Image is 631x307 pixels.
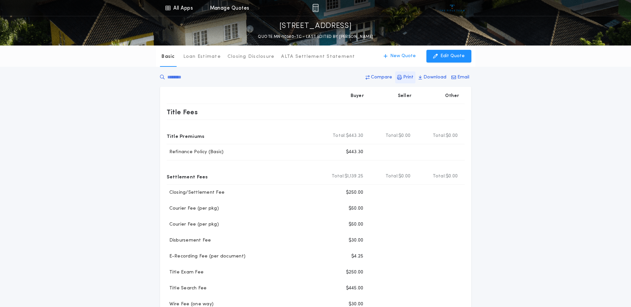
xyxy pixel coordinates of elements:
[258,34,373,40] p: QUOTE MN-10380-TC - LAST EDITED BY [PERSON_NAME]
[167,269,204,276] p: Title Exam Fee
[386,173,399,180] b: Total:
[349,205,364,212] p: $50.00
[167,131,205,141] p: Title Premiums
[228,53,275,60] p: Closing Disclosure
[446,133,458,139] span: $0.00
[457,74,469,81] p: Email
[390,53,416,59] p: New Quote
[433,133,446,139] b: Total:
[426,50,471,62] button: Edit Quote
[167,221,219,228] p: Courier Fee (per pkg)
[398,93,412,99] p: Seller
[433,173,446,180] b: Total:
[445,93,459,99] p: Other
[167,171,208,182] p: Settlement Fees
[371,74,392,81] p: Compare
[161,53,175,60] p: Basic
[346,133,364,139] span: $443.30
[351,93,364,99] p: Buyer
[346,285,364,292] p: $445.00
[403,74,413,81] p: Print
[167,189,225,196] p: Closing/Settlement Fee
[167,149,224,155] p: Refinance Policy (Basic)
[279,21,352,32] p: [STREET_ADDRESS]
[351,253,363,260] p: $4.25
[281,53,355,60] p: ALTA Settlement Statement
[446,173,458,180] span: $0.00
[167,285,207,292] p: Title Search Fee
[398,133,410,139] span: $0.00
[346,149,364,155] p: $443.30
[346,189,364,196] p: $250.00
[449,71,471,83] button: Email
[386,133,399,139] b: Total:
[183,53,221,60] p: Loan Estimate
[167,205,219,212] p: Courier Fee (per pkg)
[167,107,198,117] p: Title Fees
[167,253,246,260] p: E-Recording Fee (per document)
[440,5,465,11] img: vs-icon
[346,269,364,276] p: $250.00
[377,50,422,62] button: New Quote
[349,221,364,228] p: $50.00
[345,173,363,180] span: $1,139.25
[167,237,211,244] p: Disbursement Fee
[333,133,346,139] b: Total:
[423,74,446,81] p: Download
[364,71,394,83] button: Compare
[332,173,345,180] b: Total:
[349,237,364,244] p: $30.00
[416,71,448,83] button: Download
[440,53,465,59] p: Edit Quote
[398,173,410,180] span: $0.00
[312,4,319,12] img: img
[395,71,415,83] button: Print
